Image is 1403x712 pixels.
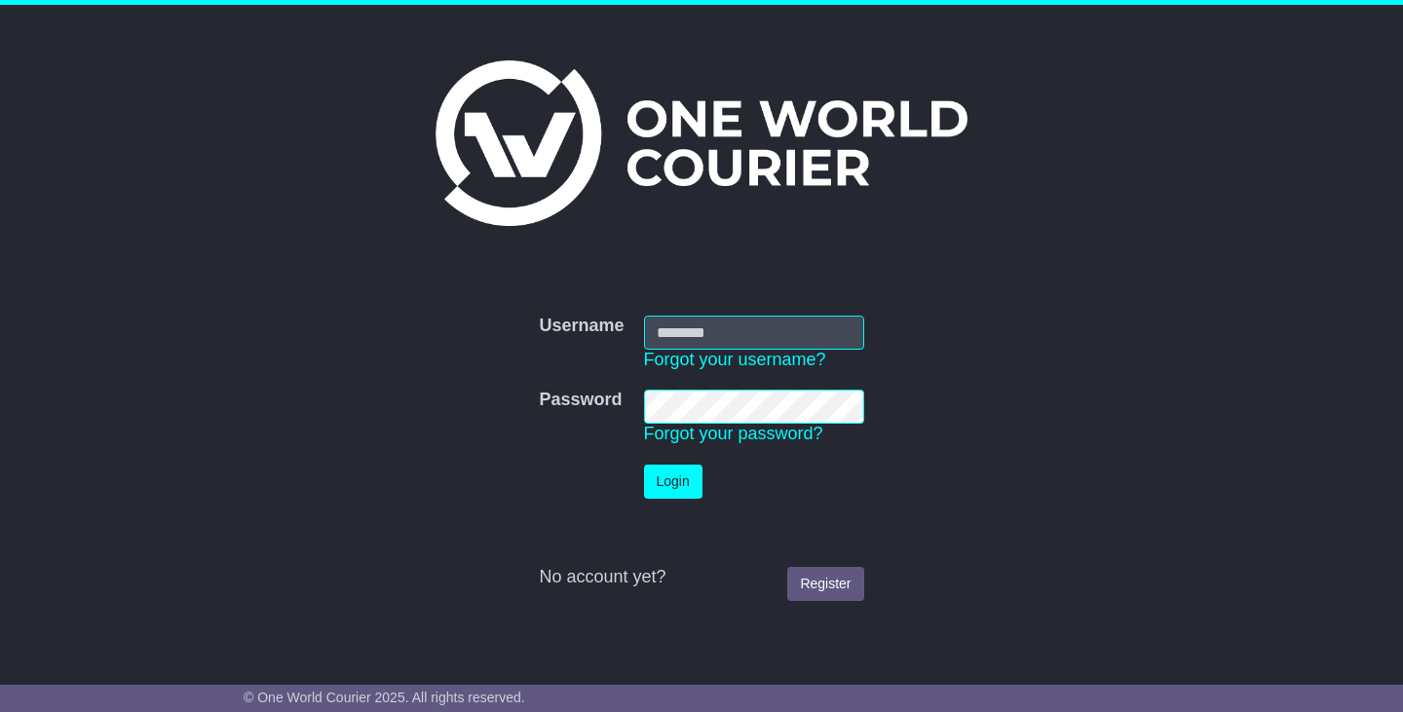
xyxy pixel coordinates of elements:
button: Login [644,465,702,499]
span: © One World Courier 2025. All rights reserved. [244,690,525,705]
img: One World [436,60,967,226]
a: Register [787,567,863,601]
label: Username [539,316,624,337]
div: No account yet? [539,567,863,588]
a: Forgot your username? [644,350,826,369]
label: Password [539,390,622,411]
a: Forgot your password? [644,424,823,443]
